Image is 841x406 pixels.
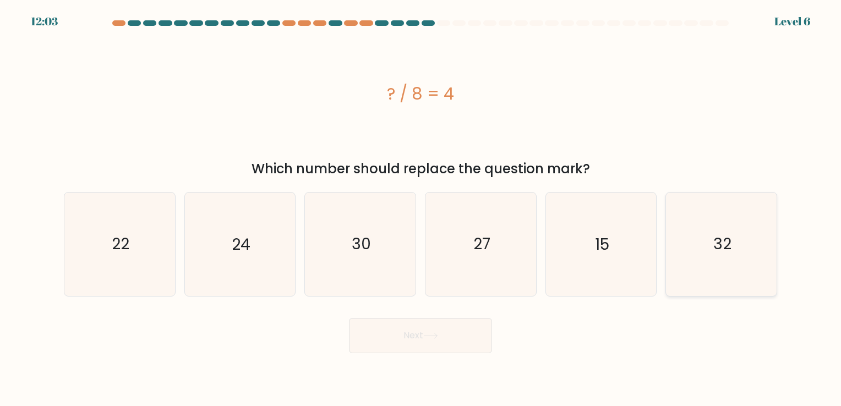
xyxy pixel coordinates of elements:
[713,234,731,255] text: 32
[64,81,777,106] div: ? / 8 = 4
[352,234,371,255] text: 30
[774,13,810,30] div: Level 6
[112,234,129,255] text: 22
[31,13,58,30] div: 12:03
[473,234,490,255] text: 27
[595,234,609,255] text: 15
[349,318,492,353] button: Next
[70,159,771,179] div: Which number should replace the question mark?
[232,234,250,255] text: 24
